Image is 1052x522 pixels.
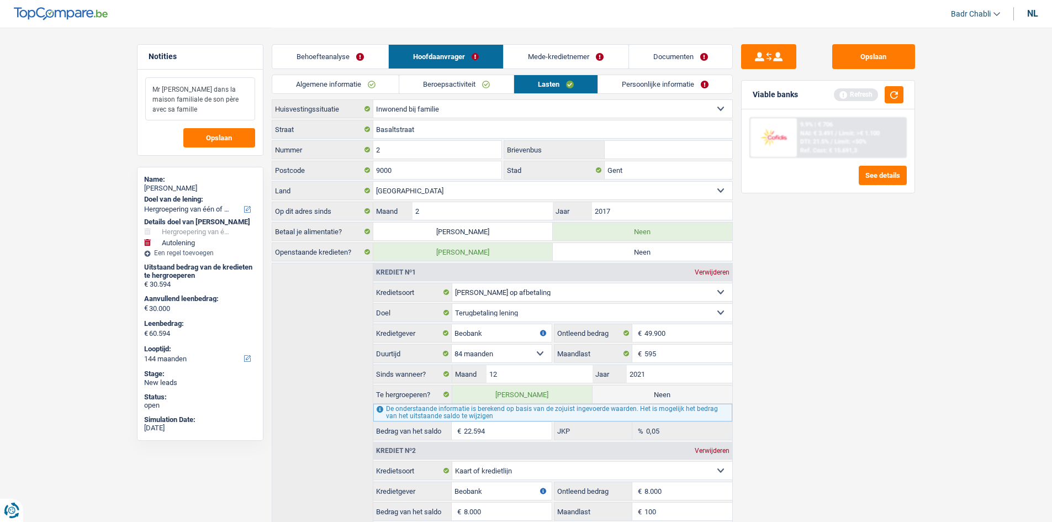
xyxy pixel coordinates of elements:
a: Badr Chabli [942,5,1000,23]
label: Maand [373,202,413,220]
span: Limit: <50% [834,138,866,145]
span: / [831,138,833,145]
span: € [632,482,644,500]
label: Kredietgever [373,482,452,500]
div: [DATE] [144,424,256,433]
div: 9.9% | € 706 [800,121,833,128]
a: Behoefteanalyse [272,45,388,68]
div: Stage: [144,370,256,378]
span: Opslaan [206,134,232,141]
div: Details doel van [PERSON_NAME] [144,218,256,226]
div: New leads [144,378,256,387]
label: Op dit adres sinds [272,202,373,220]
label: Ontleend bedrag [554,482,633,500]
input: MM [487,365,592,383]
div: Krediet nº2 [373,447,419,454]
span: % [632,422,646,440]
label: Maandlast [554,345,633,362]
a: Documenten [629,45,732,68]
div: open [144,401,256,410]
div: Verwijderen [692,269,732,276]
label: Postcode [272,161,373,179]
span: € [144,304,148,313]
label: Maand [452,365,487,383]
div: Simulation Date: [144,415,256,424]
label: Kredietgever [373,324,452,342]
span: € [632,324,644,342]
input: MM [413,202,552,220]
label: Kredietsoort [373,283,452,301]
label: Nummer [272,141,373,159]
div: Status: [144,393,256,402]
label: Stad [504,161,605,179]
label: Neen [593,386,732,403]
label: Leenbedrag: [144,319,254,328]
label: Bedrag van het saldo [373,422,452,440]
label: Betaal je alimentatie? [272,223,373,240]
label: Duurtijd [373,345,452,362]
input: JJJJ [592,202,732,220]
input: JJJJ [627,365,732,383]
div: Refresh [834,88,878,101]
label: Sinds wanneer? [373,365,452,383]
label: [PERSON_NAME] [452,386,592,403]
label: Doel van de lening: [144,195,254,204]
span: € [632,503,644,520]
label: Te hergroeperen? [373,386,452,403]
a: Persoonlijke informatie [598,75,732,93]
a: Algemene informatie [272,75,399,93]
label: Straat [272,120,373,138]
label: Looptijd: [144,345,254,354]
span: NAI: € 3.491 [800,130,833,137]
h5: Notities [149,52,252,61]
div: Name: [144,175,256,184]
label: Huisvestingssituatie [272,100,373,118]
a: Mede-kredietnemer [504,45,628,68]
div: Verwijderen [692,447,732,454]
label: Maandlast [554,503,633,520]
label: Brievenbus [504,141,605,159]
label: Neen [553,243,732,261]
label: Jaar [593,365,627,383]
span: € [452,503,464,520]
div: De onderstaande informatie is berekend op basis van de zojuist ingevoerde waarden. Het is mogelij... [373,404,732,421]
span: Limit: >€ 1.100 [839,130,880,137]
label: Neen [553,223,732,240]
a: Hoofdaanvrager [389,45,503,68]
div: Een regel toevoegen [144,249,256,257]
label: Doel [373,304,452,321]
label: [PERSON_NAME] [373,223,553,240]
label: [PERSON_NAME] [373,243,553,261]
button: Opslaan [832,44,915,69]
span: € [632,345,644,362]
button: See details [859,166,907,185]
span: € [144,329,148,338]
div: Viable banks [753,90,798,99]
label: Ontleend bedrag [554,324,633,342]
label: Aanvullend leenbedrag: [144,294,254,303]
span: Badr Chabli [951,9,991,19]
img: Cofidis [753,127,794,147]
label: Land [272,182,373,199]
a: Lasten [514,75,598,93]
label: Bedrag van het saldo [373,503,452,520]
span: / [835,130,837,137]
div: € 30.594 [144,280,256,289]
div: [PERSON_NAME] [144,184,256,193]
label: Jaar [553,202,592,220]
button: Opslaan [183,128,255,147]
span: DTI: 21.5% [800,138,829,145]
div: Uitstaand bedrag van de kredieten te hergroeperen [144,263,256,280]
div: nl [1027,8,1038,19]
label: Openstaande kredieten? [272,243,373,261]
a: Beroepsactiviteit [399,75,514,93]
img: TopCompare Logo [14,7,108,20]
label: Kredietsoort [373,462,452,479]
div: Krediet nº1 [373,269,419,276]
div: Ref. Cost: € 15.691,3 [800,147,857,154]
span: € [452,422,464,440]
label: JKP [554,422,633,440]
